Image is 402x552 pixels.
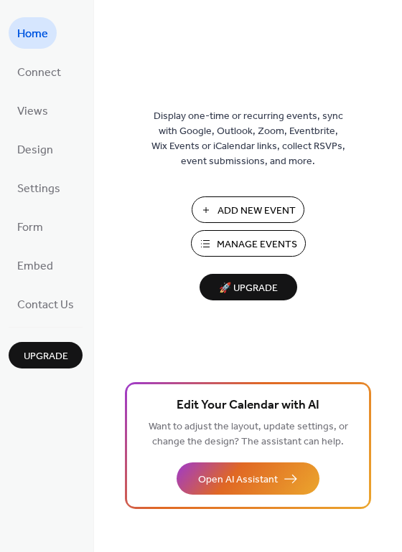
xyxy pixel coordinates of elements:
a: Views [9,95,57,126]
span: Display one-time or recurring events, sync with Google, Outlook, Zoom, Eventbrite, Wix Events or ... [151,109,345,169]
a: Embed [9,249,62,281]
button: Upgrade [9,342,83,368]
span: Embed [17,255,53,278]
a: Form [9,211,52,242]
span: Home [17,23,48,46]
span: Upgrade [24,349,68,364]
button: Open AI Assistant [177,462,319,495]
button: Add New Event [192,196,304,223]
span: Manage Events [217,237,297,252]
span: Connect [17,62,61,85]
button: 🚀 Upgrade [200,274,297,300]
span: 🚀 Upgrade [208,279,289,298]
span: Contact Us [17,294,74,317]
a: Settings [9,172,69,204]
span: Views [17,100,48,123]
span: Want to adjust the layout, update settings, or change the design? The assistant can help. [149,417,348,452]
span: Form [17,216,43,239]
span: Settings [17,178,60,201]
span: Design [17,139,53,162]
span: Open AI Assistant [198,472,278,487]
span: Add New Event [218,204,296,219]
a: Contact Us [9,288,83,320]
button: Manage Events [191,230,306,257]
a: Connect [9,56,70,87]
a: Design [9,133,62,165]
a: Home [9,17,57,49]
span: Edit Your Calendar with AI [177,396,319,416]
